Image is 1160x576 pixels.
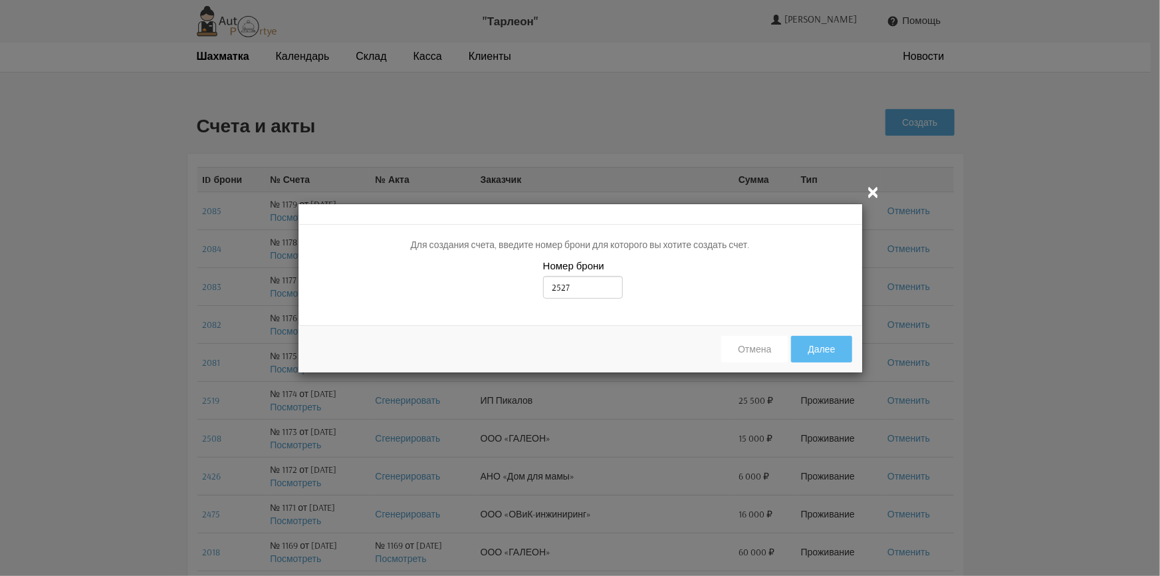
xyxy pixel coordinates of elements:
[308,238,852,252] p: Для создания счета, введите номер брони для которого вы хотите создать счет.
[721,336,788,362] button: Отмена
[866,184,881,200] i: 
[543,259,604,273] label: Номер брони
[791,336,852,362] button: Далее
[866,184,881,200] button: Закрыть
